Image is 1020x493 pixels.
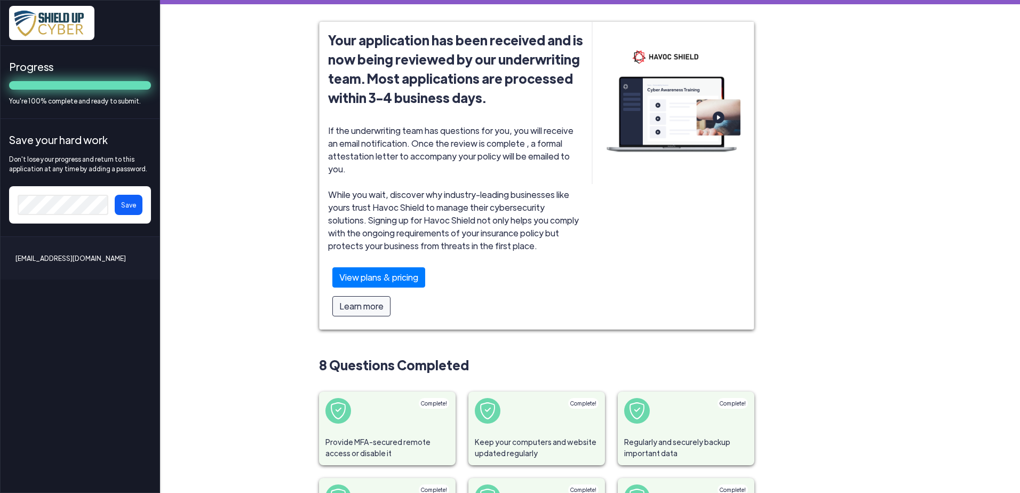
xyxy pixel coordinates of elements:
[330,402,347,419] img: shield-check-white.svg
[720,400,746,407] span: Complete!
[319,430,456,465] span: Provide MFA-secured remote access or disable it
[15,250,126,267] span: [EMAIL_ADDRESS][DOMAIN_NAME]
[421,400,447,407] span: Complete!
[592,22,754,184] img: hslaptop2.png
[9,96,151,106] span: You're 100% complete and ready to submit.
[332,296,391,316] div: Learn more
[628,402,646,419] img: shield-check-white.svg
[479,402,496,419] img: shield-check-white.svg
[468,430,605,465] span: Keep your computers and website updated regularly
[618,430,754,465] span: Regularly and securely backup important data
[328,125,583,321] span: If the underwriting team has questions for you, you will receive an email notification. Once the ...
[570,487,596,493] span: Complete!
[570,400,596,407] span: Complete!
[115,195,142,215] button: Save
[9,132,151,148] span: Save your hard work
[328,30,583,107] span: Your application has been received and is now being reviewed by our underwriting team. Most appli...
[9,59,151,75] span: Progress
[9,154,151,173] span: Don't lose your progress and return to this application at any time by adding a password.
[332,267,425,288] div: View plans & pricing
[319,355,754,375] span: 8 Questions Completed
[9,6,94,40] img: x7pemu0IxLxkcbZJZdzx2HwkaHwO9aaLS0XkQIJL.png
[421,487,447,493] span: Complete!
[720,487,746,493] span: Complete!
